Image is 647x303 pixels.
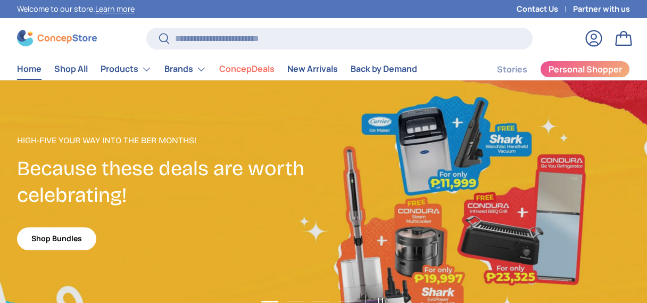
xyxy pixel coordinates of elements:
[17,155,323,209] h2: Because these deals are worth celebrating!
[287,59,338,79] a: New Arrivals
[158,59,213,80] summary: Brands
[95,4,135,14] a: Learn more
[573,3,630,15] a: Partner with us
[17,227,96,250] a: Shop Bundles
[17,134,323,147] p: High-Five Your Way Into the Ber Months!
[54,59,88,79] a: Shop All
[351,59,417,79] a: Back by Demand
[17,30,97,46] img: ConcepStore
[164,59,206,80] a: Brands
[17,3,135,15] p: Welcome to our store.
[17,59,417,80] nav: Primary
[219,59,275,79] a: ConcepDeals
[549,65,622,73] span: Personal Shopper
[471,59,630,80] nav: Secondary
[101,59,152,80] a: Products
[540,61,630,78] a: Personal Shopper
[94,59,158,80] summary: Products
[497,59,527,80] a: Stories
[17,59,42,79] a: Home
[517,3,573,15] a: Contact Us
